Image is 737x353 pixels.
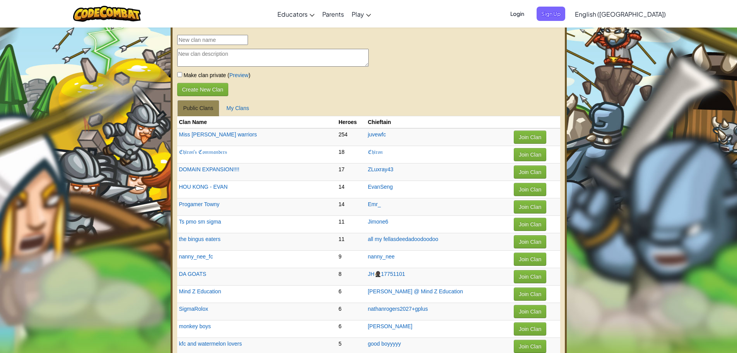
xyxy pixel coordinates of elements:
a: HOU KONG - EVAN [179,184,228,190]
a: good boyyyyy [368,341,401,347]
a: Ts pmo sm sigma [179,219,221,225]
td: 6 [337,286,366,303]
span: ( [226,72,229,78]
a: SigmaRolox [179,306,208,312]
button: Login [506,7,529,21]
button: Join Clan [514,131,546,144]
td: 14 [337,198,366,216]
button: Create New Clan [177,83,229,96]
img: CodeCombat logo [73,6,141,22]
a: Progamer Towny [179,201,220,207]
a: DOMAIN EXPANSION!!!! [179,166,239,172]
td: 6 [337,320,366,338]
a: kfc and watermelon lovers [179,341,242,347]
a: Preview [229,72,249,78]
a: monkey boys [179,323,211,329]
th: Heroes [337,116,366,128]
a: ℭ𝔥𝔦𝔯𝔬𝔫 [368,149,383,155]
a: nanny_nee_fc [179,253,213,260]
td: 11 [337,216,366,233]
button: Join Clan [514,218,546,231]
button: Join Clan [514,322,546,336]
span: Educators [277,10,308,18]
td: 6 [337,303,366,320]
button: Sign Up [537,7,565,21]
td: 11 [337,233,366,251]
button: Join Clan [514,288,546,301]
span: English ([GEOGRAPHIC_DATA]) [575,10,666,18]
a: DA GOATS [179,271,207,277]
a: EvanSeng [368,184,393,190]
td: 9 [337,251,366,268]
a: ZLuxray43 [368,166,393,172]
a: JH🥷🏿17751101 [368,271,405,277]
a: English ([GEOGRAPHIC_DATA]) [571,3,670,24]
a: ℭ𝔥𝔦𝔯𝔬𝔫'𝔰 ℭ𝔬𝔪𝔪𝔞𝔫𝔡𝔢𝔯𝔰 [179,149,227,155]
a: Jimone6 [368,219,388,225]
a: the bingus eaters [179,236,221,242]
button: Join Clan [514,305,546,318]
a: Educators [274,3,318,24]
a: nanny_nee [368,253,395,260]
a: Mind Z Education [179,288,221,294]
button: Join Clan [514,165,546,179]
th: Chieftain [366,116,512,128]
button: Join Clan [514,253,546,266]
td: 18 [337,146,366,164]
input: New clan name [177,35,248,45]
td: 14 [337,181,366,198]
a: Miss [PERSON_NAME] warriors [179,131,257,138]
a: all my fellasdeedadoodoodoo [368,236,438,242]
a: juvewfc [368,131,386,138]
a: [PERSON_NAME] @ Mind Z Education [368,288,463,294]
span: Make clan private [182,72,226,78]
a: [PERSON_NAME] [368,323,412,329]
span: ) [248,72,250,78]
a: Emr_ [368,201,381,207]
td: 8 [337,268,366,286]
a: nathanrogers2027+gplus [368,306,428,312]
a: Public Clans [177,100,220,116]
button: Join Clan [514,235,546,248]
button: Join Clan [514,148,546,161]
td: 254 [337,128,366,146]
button: Join Clan [514,183,546,196]
td: 17 [337,164,366,181]
button: Join Clan [514,270,546,283]
a: Parents [318,3,348,24]
span: Play [352,10,364,18]
a: My Clans [220,100,255,116]
th: Clan Name [177,116,337,128]
a: Play [348,3,375,24]
button: Join Clan [514,340,546,353]
button: Join Clan [514,200,546,214]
